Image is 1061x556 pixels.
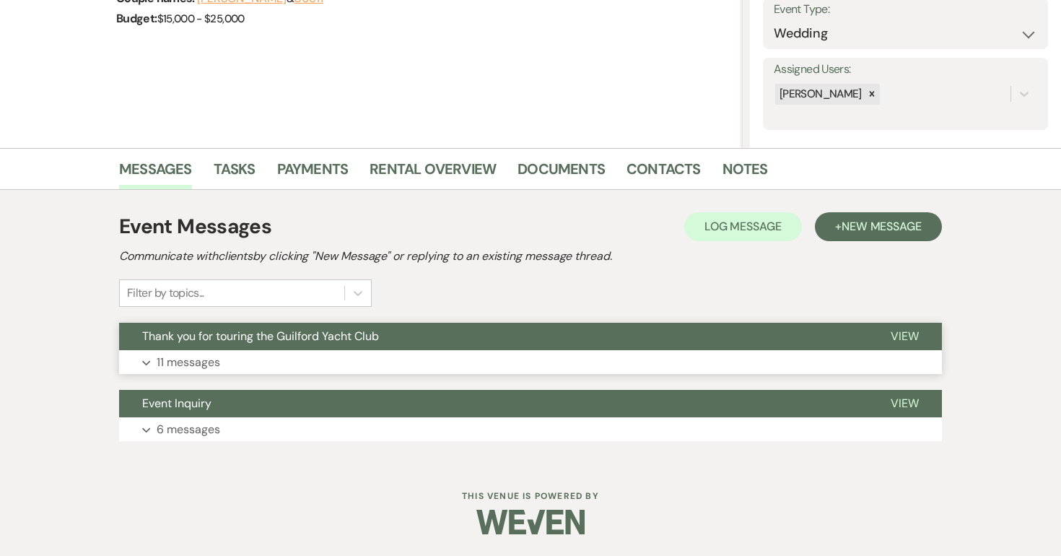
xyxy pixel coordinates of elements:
button: Thank you for touring the Guilford Yacht Club [119,323,868,350]
a: Tasks [214,157,256,189]
h2: Communicate with clients by clicking "New Message" or replying to an existing message thread. [119,248,942,265]
span: $15,000 - $25,000 [157,12,245,26]
button: 11 messages [119,350,942,375]
span: View [891,329,919,344]
span: View [891,396,919,411]
span: Budget: [116,11,157,26]
span: New Message [842,219,922,234]
div: Filter by topics... [127,284,204,302]
button: 6 messages [119,417,942,442]
button: Log Message [684,212,802,241]
a: Notes [722,157,768,189]
h1: Event Messages [119,212,271,242]
button: View [868,390,942,417]
label: Assigned Users: [774,59,1037,80]
a: Rental Overview [370,157,496,189]
span: Log Message [704,219,782,234]
a: Documents [518,157,605,189]
a: Contacts [626,157,701,189]
div: [PERSON_NAME] [775,84,864,105]
a: Messages [119,157,192,189]
button: Event Inquiry [119,390,868,417]
button: View [868,323,942,350]
button: +New Message [815,212,942,241]
span: Event Inquiry [142,396,211,411]
span: Thank you for touring the Guilford Yacht Club [142,329,379,344]
a: Payments [277,157,349,189]
p: 6 messages [157,420,220,439]
p: 11 messages [157,353,220,372]
img: Weven Logo [476,497,585,547]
